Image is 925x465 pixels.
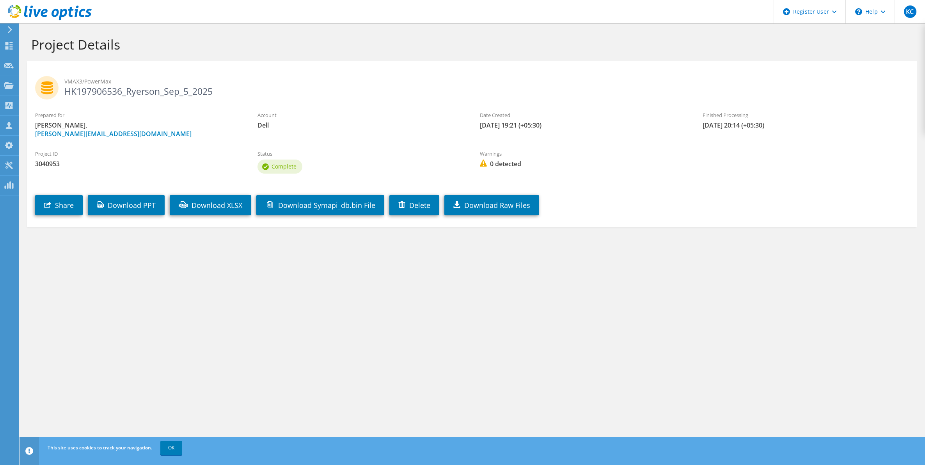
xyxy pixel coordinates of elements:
[480,150,687,158] label: Warnings
[35,195,83,215] a: Share
[35,111,242,119] label: Prepared for
[31,36,909,53] h1: Project Details
[35,150,242,158] label: Project ID
[480,160,687,168] span: 0 detected
[256,195,384,215] a: Download Symapi_db.bin File
[35,160,242,168] span: 3040953
[35,76,909,96] h2: HK197906536_Ryerson_Sep_5_2025
[257,121,464,130] span: Dell
[257,111,464,119] label: Account
[480,121,687,130] span: [DATE] 19:21 (+05:30)
[160,441,182,455] a: OK
[257,150,464,158] label: Status
[855,8,862,15] svg: \n
[444,195,539,215] a: Download Raw Files
[703,121,909,130] span: [DATE] 20:14 (+05:30)
[480,111,687,119] label: Date Created
[272,163,296,170] span: Complete
[389,195,439,215] a: Delete
[170,195,251,215] a: Download XLSX
[88,195,165,215] a: Download PPT
[64,77,909,86] span: VMAX3/PowerMax
[904,5,916,18] span: KC
[35,121,242,138] span: [PERSON_NAME],
[48,444,152,451] span: This site uses cookies to track your navigation.
[35,130,192,138] a: [PERSON_NAME][EMAIL_ADDRESS][DOMAIN_NAME]
[703,111,909,119] label: Finished Processing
